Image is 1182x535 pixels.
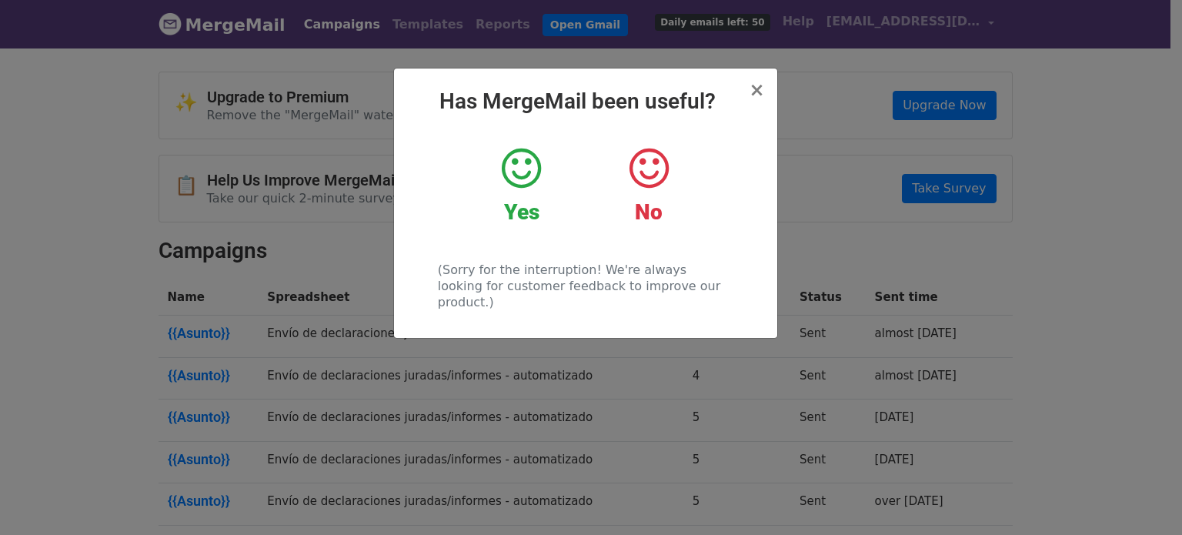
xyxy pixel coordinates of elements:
[635,199,663,225] strong: No
[749,79,764,101] span: ×
[749,81,764,99] button: Close
[406,89,765,115] h2: Has MergeMail been useful?
[469,145,573,226] a: Yes
[596,145,700,226] a: No
[438,262,733,310] p: (Sorry for the interruption! We're always looking for customer feedback to improve our product.)
[504,199,539,225] strong: Yes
